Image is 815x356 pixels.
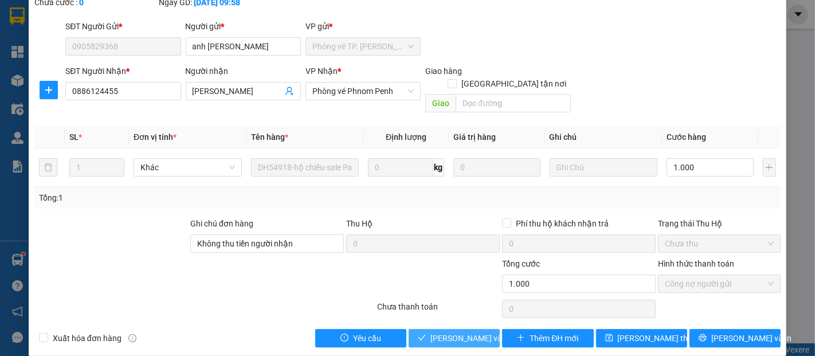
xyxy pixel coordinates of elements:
[48,332,126,345] span: Xuất hóa đơn hàng
[315,329,406,347] button: exclamation-circleYêu cầu
[353,332,381,345] span: Yêu cầu
[545,126,663,148] th: Ghi chú
[340,334,348,343] span: exclamation-circle
[453,158,540,177] input: 0
[251,158,359,177] input: VD: Bàn, Ghế
[665,275,774,292] span: Công nợ người gửi
[433,158,444,177] span: kg
[658,217,781,230] div: Trạng thái Thu Hộ
[530,332,578,345] span: Thêm ĐH mới
[39,158,57,177] button: delete
[425,94,456,112] span: Giao
[39,191,315,204] div: Tổng: 1
[699,334,707,343] span: printer
[40,85,57,95] span: plus
[456,94,571,112] input: Dọc đường
[453,132,496,142] span: Giá trị hàng
[618,332,710,345] span: [PERSON_NAME] thay đổi
[511,217,613,230] span: Phí thu hộ khách nhận trả
[140,159,235,176] span: Khác
[425,66,462,76] span: Giao hàng
[689,329,781,347] button: printer[PERSON_NAME] và In
[517,334,525,343] span: plus
[550,158,658,177] input: Ghi Chú
[65,20,181,33] div: SĐT Người Gửi
[186,20,301,33] div: Người gửi
[667,132,706,142] span: Cước hàng
[658,259,734,268] label: Hình thức thanh toán
[312,83,414,100] span: Phòng vé Phnom Penh
[596,329,687,347] button: save[PERSON_NAME] thay đổi
[65,65,181,77] div: SĐT Người Nhận
[190,234,344,253] input: Ghi chú đơn hàng
[134,132,177,142] span: Đơn vị tính
[377,300,501,320] div: Chưa thanh toán
[69,132,79,142] span: SL
[285,87,294,96] span: user-add
[40,81,58,99] button: plus
[418,334,426,343] span: check
[190,219,253,228] label: Ghi chú đơn hàng
[605,334,613,343] span: save
[305,20,421,33] div: VP gửi
[665,235,774,252] span: Chưa thu
[386,132,426,142] span: Định lượng
[430,332,540,345] span: [PERSON_NAME] và Giao hàng
[305,66,338,76] span: VP Nhận
[128,334,136,342] span: info-circle
[409,329,500,347] button: check[PERSON_NAME] và Giao hàng
[502,259,540,268] span: Tổng cước
[457,77,571,90] span: [GEOGRAPHIC_DATA] tận nơi
[502,329,593,347] button: plusThêm ĐH mới
[346,219,373,228] span: Thu Hộ
[186,65,301,77] div: Người nhận
[763,158,777,177] button: plus
[251,132,288,142] span: Tên hàng
[312,38,414,55] span: Phòng vé TP. Hồ Chí Minh
[711,332,792,345] span: [PERSON_NAME] và In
